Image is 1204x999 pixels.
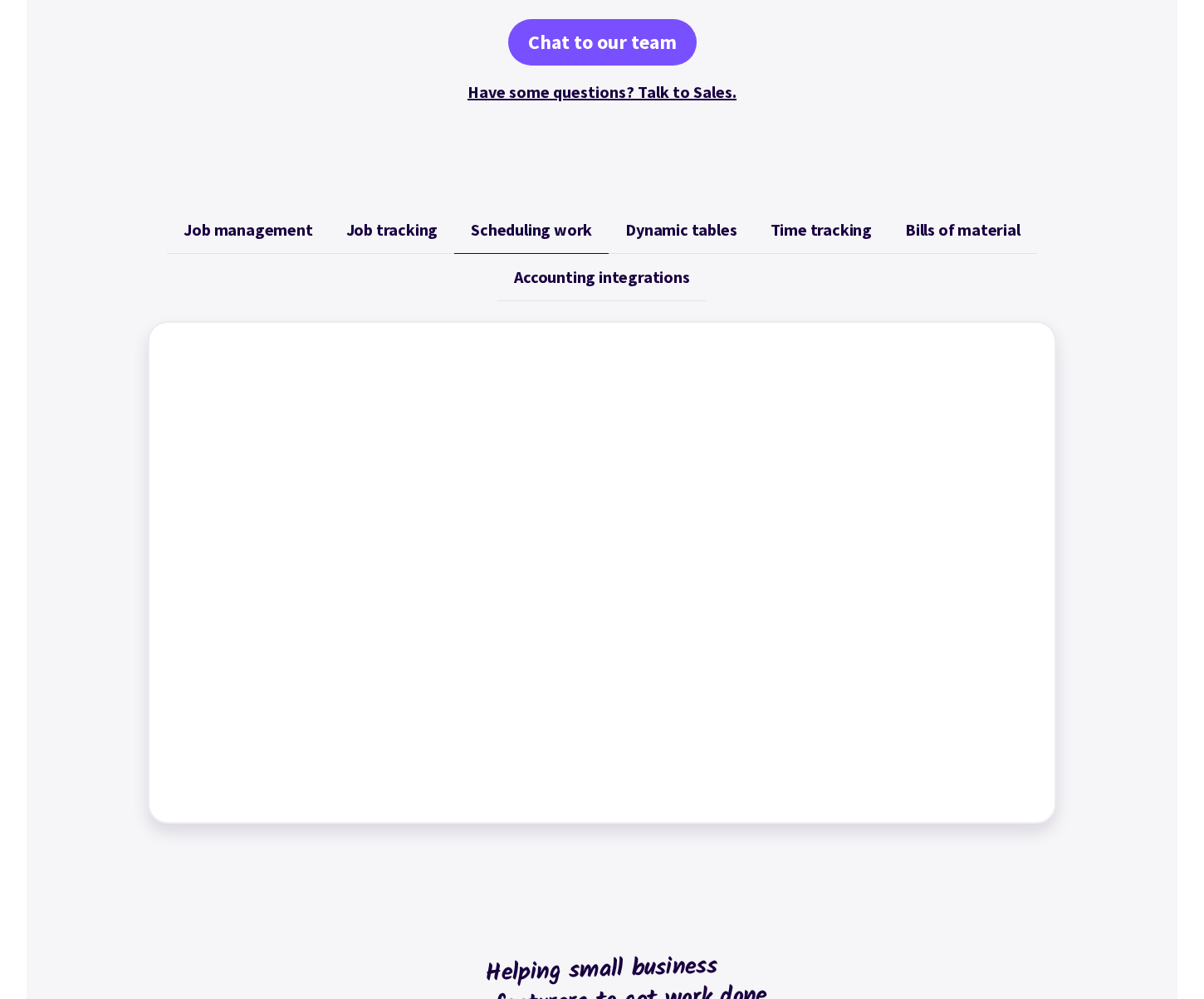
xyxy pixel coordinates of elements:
[508,19,697,66] a: Chat to our team
[514,267,689,287] span: Accounting integrations
[905,220,1020,240] span: Bills of material
[471,220,592,240] span: Scheduling work
[467,81,737,102] a: Have some questions? Talk to Sales.
[625,220,737,240] span: Dynamic tables
[346,220,438,240] span: Job tracking
[771,220,872,240] span: Time tracking
[184,220,312,240] span: Job management
[166,339,1038,806] iframe: Factory - Scheduling work and events using Planner
[927,820,1204,999] iframe: Chat Widget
